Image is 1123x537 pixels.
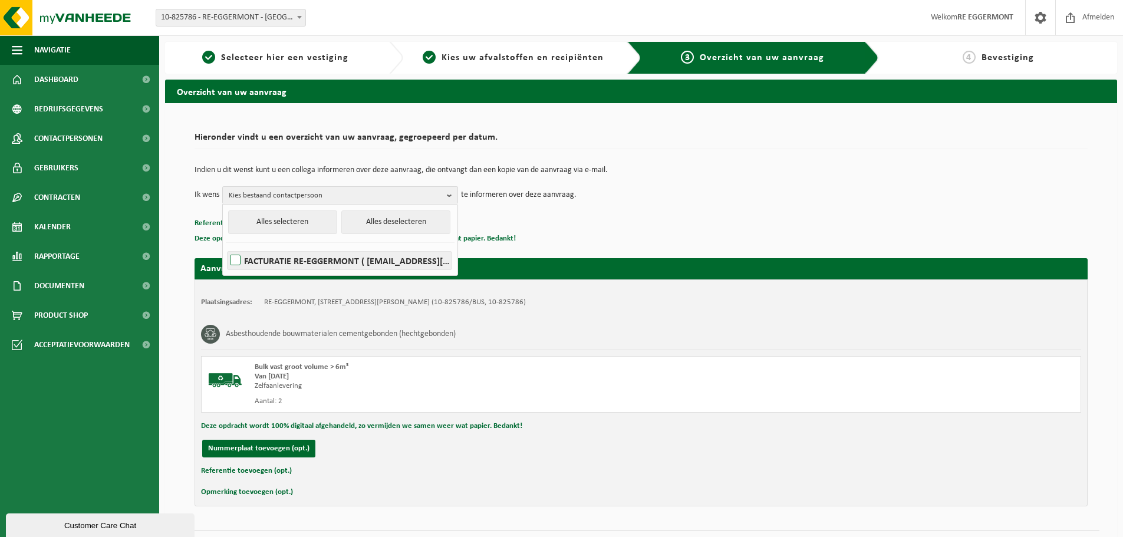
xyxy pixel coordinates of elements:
[228,210,337,234] button: Alles selecteren
[982,53,1034,62] span: Bevestiging
[34,271,84,301] span: Documenten
[156,9,306,27] span: 10-825786 - RE-EGGERMONT - DEINZE
[409,51,618,65] a: 2Kies uw afvalstoffen en recipiënten
[195,231,516,246] button: Deze opdracht wordt 100% digitaal afgehandeld, zo vermijden we samen weer wat papier. Bedankt!
[681,51,694,64] span: 3
[34,242,80,271] span: Rapportage
[226,325,456,344] h3: Asbesthoudende bouwmaterialen cementgebonden (hechtgebonden)
[34,301,88,330] span: Product Shop
[200,264,289,274] strong: Aanvraag voor [DATE]
[228,252,452,269] label: FACTURATIE RE-EGGERMONT ( [EMAIL_ADDRESS][DOMAIN_NAME] )
[195,166,1088,174] p: Indien u dit wenst kunt u een collega informeren over deze aanvraag, die ontvangt dan een kopie v...
[700,53,824,62] span: Overzicht van uw aanvraag
[202,440,315,457] button: Nummerplaat toevoegen (opt.)
[208,363,243,398] img: BL-SO-LV.png
[202,51,215,64] span: 1
[201,485,293,500] button: Opmerking toevoegen (opt.)
[255,373,289,380] strong: Van [DATE]
[6,511,197,537] iframe: chat widget
[255,397,689,406] div: Aantal: 2
[221,53,348,62] span: Selecteer hier een vestiging
[171,51,380,65] a: 1Selecteer hier een vestiging
[201,463,292,479] button: Referentie toevoegen (opt.)
[255,381,689,391] div: Zelfaanlevering
[34,124,103,153] span: Contactpersonen
[264,298,526,307] td: RE-EGGERMONT, [STREET_ADDRESS][PERSON_NAME] (10-825786/BUS, 10-825786)
[201,298,252,306] strong: Plaatsingsadres:
[156,9,305,26] span: 10-825786 - RE-EGGERMONT - DEINZE
[165,80,1117,103] h2: Overzicht van uw aanvraag
[957,13,1013,22] strong: RE EGGERMONT
[195,186,219,204] p: Ik wens
[34,65,78,94] span: Dashboard
[34,330,130,360] span: Acceptatievoorwaarden
[461,186,577,204] p: te informeren over deze aanvraag.
[341,210,450,234] button: Alles deselecteren
[34,35,71,65] span: Navigatie
[442,53,604,62] span: Kies uw afvalstoffen en recipiënten
[222,186,458,204] button: Kies bestaand contactpersoon
[201,419,522,434] button: Deze opdracht wordt 100% digitaal afgehandeld, zo vermijden we samen weer wat papier. Bedankt!
[229,187,442,205] span: Kies bestaand contactpersoon
[195,216,285,231] button: Referentie toevoegen (opt.)
[195,133,1088,149] h2: Hieronder vindt u een overzicht van uw aanvraag, gegroepeerd per datum.
[255,363,348,371] span: Bulk vast groot volume > 6m³
[34,212,71,242] span: Kalender
[963,51,976,64] span: 4
[34,183,80,212] span: Contracten
[34,94,103,124] span: Bedrijfsgegevens
[423,51,436,64] span: 2
[34,153,78,183] span: Gebruikers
